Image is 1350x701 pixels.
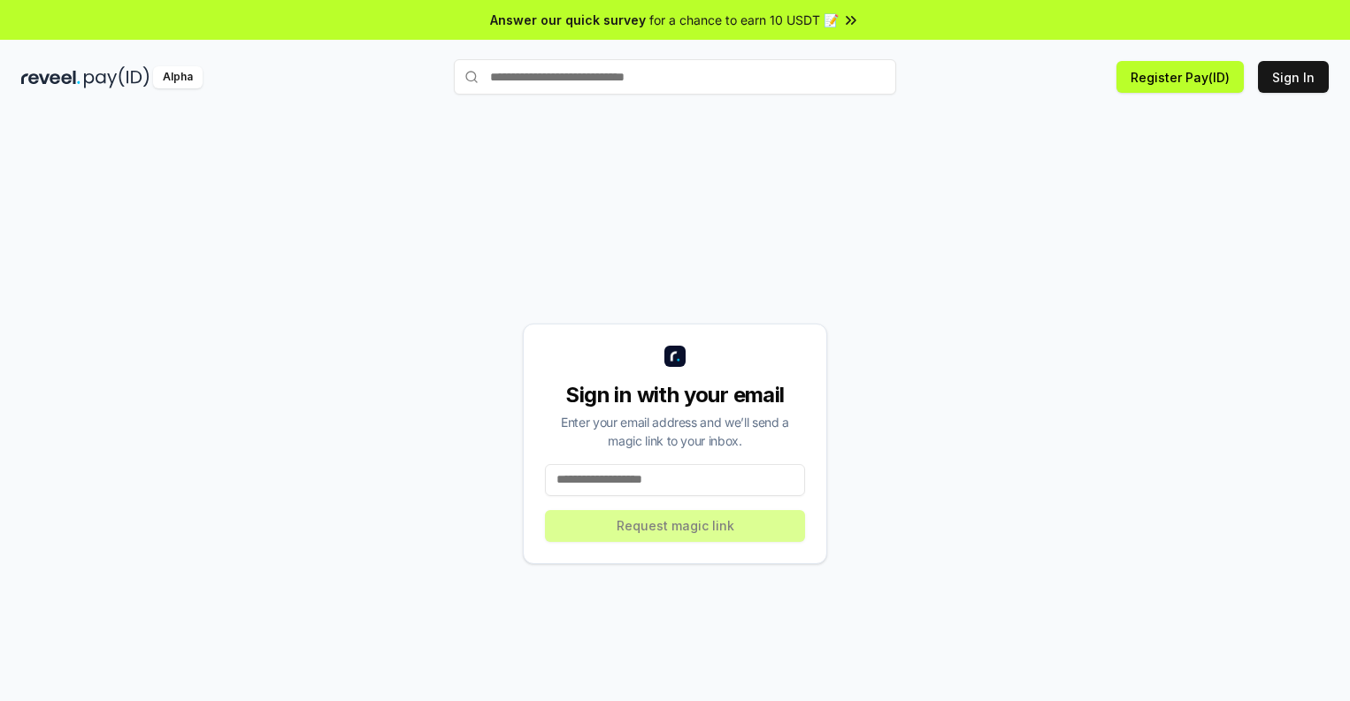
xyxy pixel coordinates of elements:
div: Sign in with your email [545,381,805,409]
button: Sign In [1258,61,1329,93]
img: pay_id [84,66,150,88]
span: for a chance to earn 10 USDT 📝 [649,11,839,29]
img: reveel_dark [21,66,81,88]
div: Alpha [153,66,203,88]
span: Answer our quick survey [490,11,646,29]
button: Register Pay(ID) [1116,61,1244,93]
div: Enter your email address and we’ll send a magic link to your inbox. [545,413,805,450]
img: logo_small [664,346,686,367]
